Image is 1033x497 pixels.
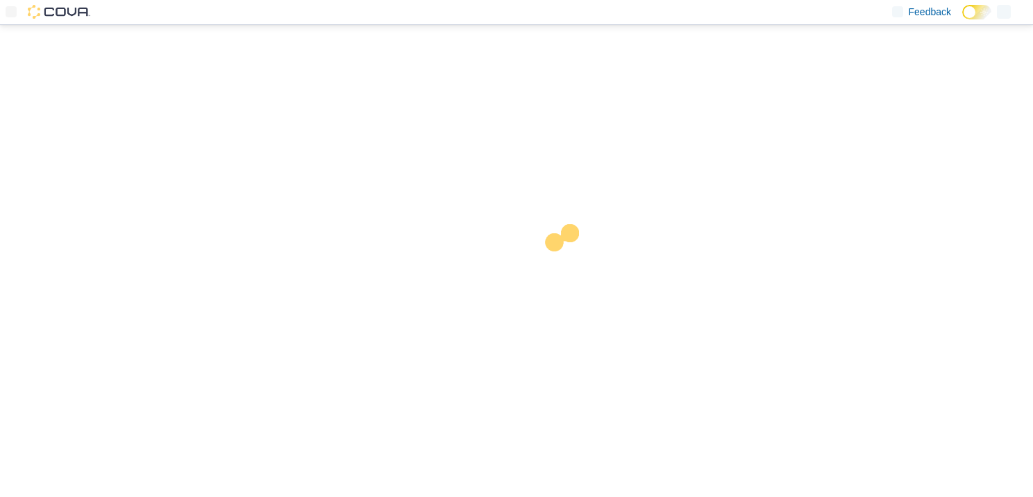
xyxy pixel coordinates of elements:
[909,5,951,19] span: Feedback
[962,5,991,19] input: Dark Mode
[962,19,963,20] span: Dark Mode
[28,5,90,19] img: Cova
[516,214,621,318] img: cova-loader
